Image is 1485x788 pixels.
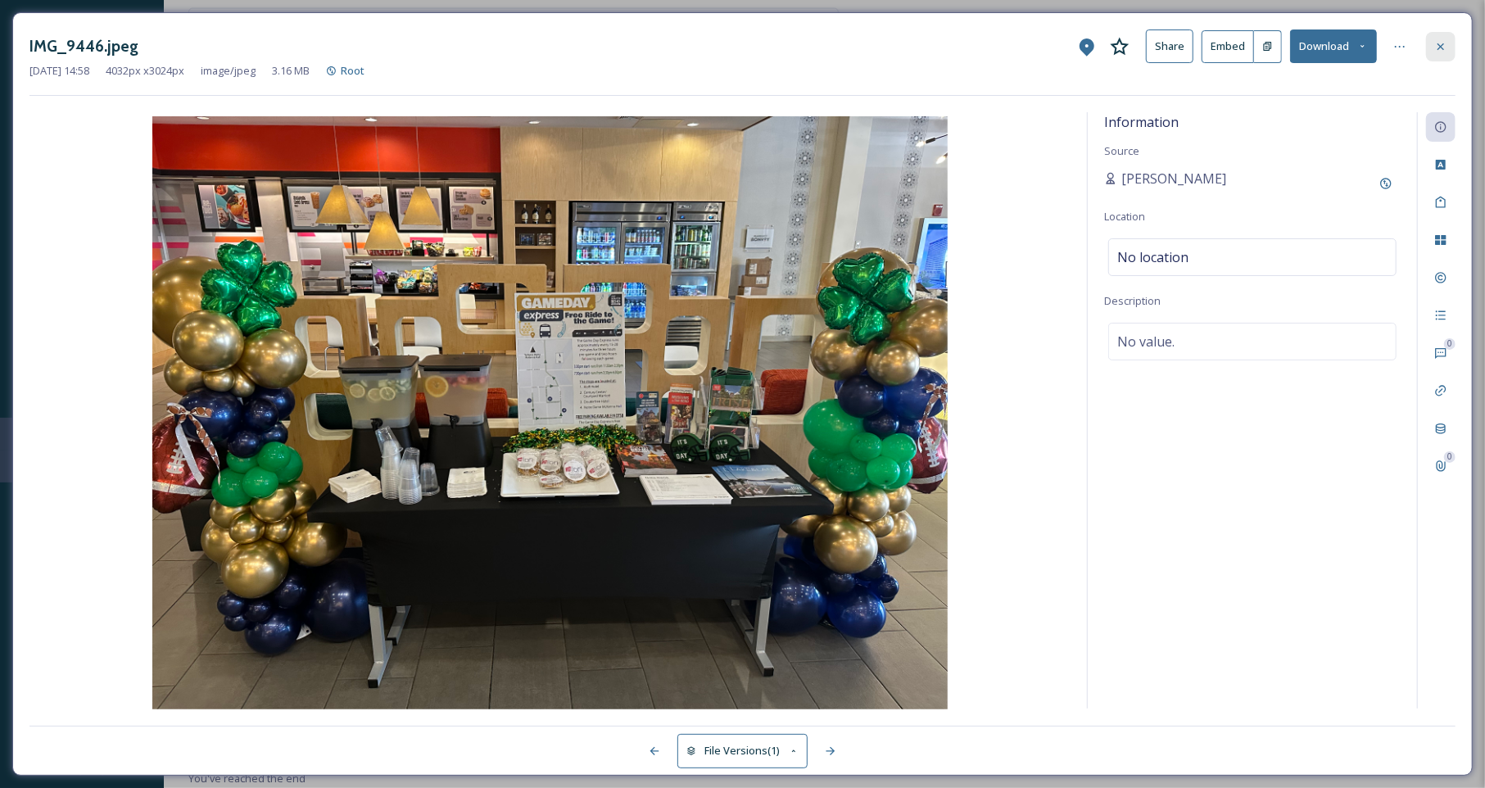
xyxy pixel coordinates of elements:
[106,63,184,79] span: 4032 px x 3024 px
[677,734,808,768] button: File Versions(1)
[29,63,89,79] span: [DATE] 14:58
[29,34,138,58] h3: IMG_9446.jpeg
[1117,332,1175,351] span: No value.
[201,63,256,79] span: image/jpeg
[272,63,310,79] span: 3.16 MB
[29,116,1071,713] img: IMG_9446.jpeg
[341,63,364,78] span: Root
[1104,143,1139,158] span: Source
[1117,247,1188,267] span: No location
[1104,209,1145,224] span: Location
[1104,293,1161,308] span: Description
[1121,169,1226,188] span: [PERSON_NAME]
[1290,29,1377,63] button: Download
[1444,338,1456,350] div: 0
[1202,30,1254,63] button: Embed
[1104,113,1179,131] span: Information
[1444,451,1456,463] div: 0
[1146,29,1193,63] button: Share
